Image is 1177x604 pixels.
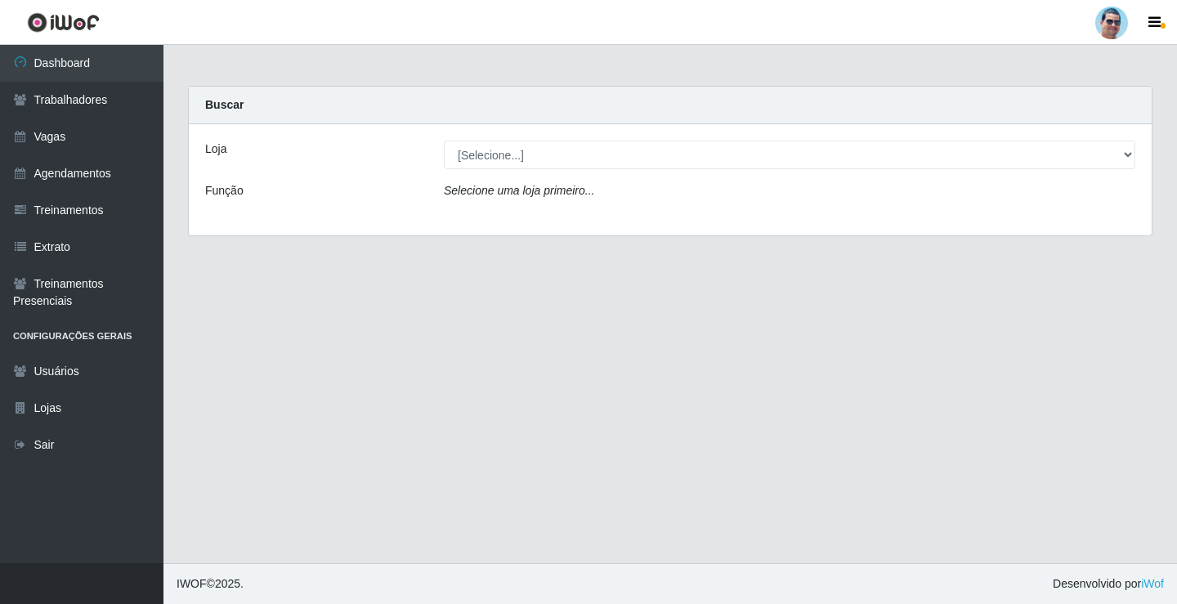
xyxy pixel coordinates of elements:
img: CoreUI Logo [27,12,100,33]
strong: Buscar [205,98,244,111]
i: Selecione uma loja primeiro... [444,184,594,197]
label: Função [205,182,244,199]
span: IWOF [177,577,207,590]
span: Desenvolvido por [1053,575,1164,593]
label: Loja [205,141,226,158]
a: iWof [1141,577,1164,590]
span: © 2025 . [177,575,244,593]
